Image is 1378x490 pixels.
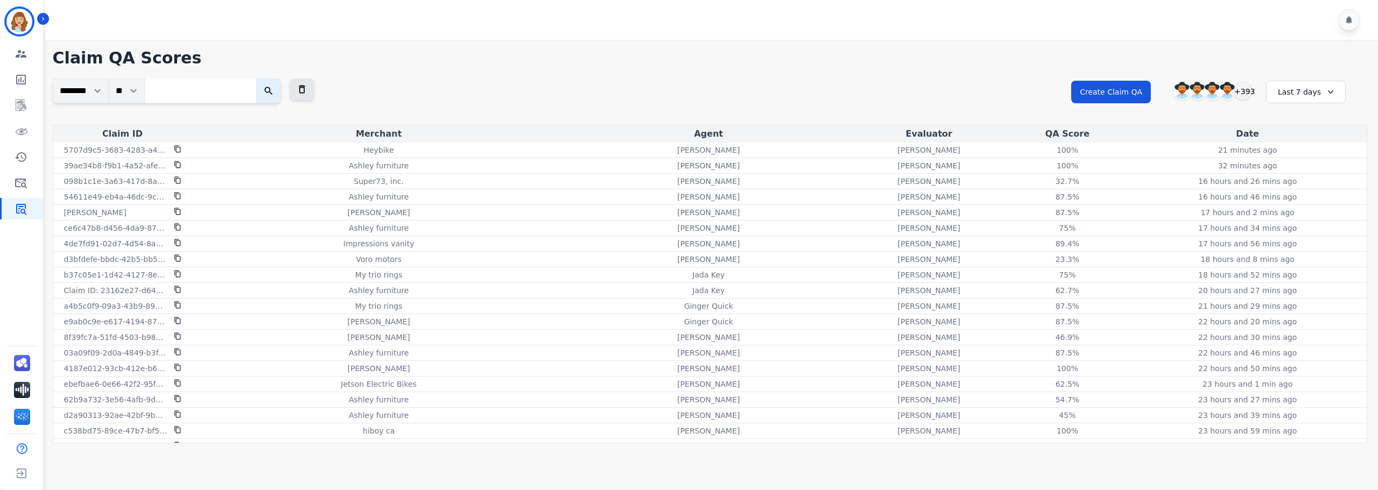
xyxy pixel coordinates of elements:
p: [PERSON_NAME] [677,425,740,436]
p: Ashley furniture [349,223,409,233]
p: [PERSON_NAME] [898,316,960,327]
p: 22 hours and 30 mins ago [1198,332,1297,343]
p: [PERSON_NAME] [898,347,960,358]
p: My trio rings [355,269,403,280]
div: +393 [1234,82,1252,100]
p: [PERSON_NAME] [898,410,960,421]
p: [PERSON_NAME] [677,394,740,405]
p: [PERSON_NAME] [898,160,960,171]
p: [DATE] [1235,441,1260,452]
p: [PERSON_NAME] [898,238,960,249]
p: Jada Key [692,269,725,280]
p: 62b9a732-3e56-4afb-9d74-e68d6ee3b79f [64,394,167,405]
p: 21 minutes ago [1218,145,1277,155]
p: [PERSON_NAME] [347,207,410,218]
p: e9ab0c9e-e617-4194-87a8-6b77dd8e09ac [64,316,167,327]
p: [PERSON_NAME] [677,410,740,421]
p: d2a90313-92ae-42bf-9b0f-6476994186b1 [64,410,167,421]
p: 18 hours and 52 mins ago [1198,269,1297,280]
p: [PERSON_NAME] [898,223,960,233]
p: Ashley furniture [349,191,409,202]
p: 4187e012-93cb-412e-b6e3-9588277efaab [64,363,167,374]
div: 75% [1043,223,1092,233]
div: 54.7% [1043,394,1092,405]
div: 100% [1043,145,1092,155]
p: 54611e49-eb4a-46dc-9c6b-3342115a6d4e [64,191,167,202]
div: 87.5% [1043,207,1092,218]
p: 16 hours and 46 mins ago [1198,191,1297,202]
p: 22 hours and 46 mins ago [1198,347,1297,358]
p: 504172e6-0e99-424e-8367-44d73097e9d3 [64,441,167,452]
div: 87.5% [1043,316,1092,327]
p: [PERSON_NAME] [347,332,410,343]
p: [PERSON_NAME] [898,441,960,452]
p: Ginger Quick [684,301,733,311]
p: [PERSON_NAME] [347,363,410,374]
p: 23 hours and 39 mins ago [1198,410,1297,421]
p: Super73, inc. [354,176,404,187]
p: 03a09f09-2d0a-4849-b3f5-2cda1154742e [64,347,167,358]
p: 22 hours and 20 mins ago [1198,316,1297,327]
div: 32.7% [1043,176,1092,187]
p: [PERSON_NAME] [898,207,960,218]
div: 62.5% [1043,441,1092,452]
p: [PERSON_NAME] [347,316,410,327]
p: [PERSON_NAME] [677,363,740,374]
p: [PERSON_NAME] [898,269,960,280]
p: [PERSON_NAME] [677,145,740,155]
p: a4b5c0f9-09a3-43b9-8954-839249add403 [64,301,167,311]
div: 89.4% [1043,238,1092,249]
p: Impressions vanity [343,238,414,249]
div: 87.5% [1043,301,1092,311]
div: Last 7 days [1266,81,1346,103]
div: 62.5% [1043,379,1092,389]
div: 100% [1043,425,1092,436]
p: Ashley furniture [349,285,409,296]
p: 23 hours and 27 mins ago [1198,394,1297,405]
p: Claim ID: 23162e27-d646-4596-ac99-41ac5c8c5b58 [64,285,167,296]
div: 75% [1043,269,1092,280]
p: [PERSON_NAME] [898,394,960,405]
p: [PERSON_NAME] [677,379,740,389]
p: [PERSON_NAME] [677,160,740,171]
p: [PERSON_NAME] [677,332,740,343]
img: Bordered avatar [6,9,32,34]
div: QA Score [1009,127,1127,140]
p: 23 hours and 59 mins ago [1198,425,1297,436]
p: 23 hours and 1 min ago [1203,379,1292,389]
p: [PERSON_NAME] [898,379,960,389]
p: 17 hours and 56 mins ago [1198,238,1297,249]
p: Ashley furniture [349,347,409,358]
div: 87.5% [1043,347,1092,358]
p: ce6c47b8-d456-4da9-87b0-2a967471da35 [64,223,167,233]
p: Voro motors [356,254,402,265]
div: 23.3% [1043,254,1092,265]
p: [PERSON_NAME] [64,207,126,218]
p: [PERSON_NAME] [898,363,960,374]
div: 62.7% [1043,285,1092,296]
p: 22 hours and 50 mins ago [1198,363,1297,374]
p: [PERSON_NAME] [677,254,740,265]
p: [PERSON_NAME] [898,176,960,187]
p: 098b1c1e-3a63-417d-8a72-5d5625b7d32d [64,176,167,187]
p: Ashley furniture [349,410,409,421]
p: 18 hours and 8 mins ago [1200,254,1294,265]
p: c538bd75-89ce-47b7-bf5d-794f8e18709f [64,425,167,436]
h1: Claim QA Scores [53,48,1367,68]
div: Evaluator [854,127,1004,140]
div: 45% [1043,410,1092,421]
p: hiboy ca [363,425,395,436]
p: [PERSON_NAME] [677,191,740,202]
p: 4de7fd91-02d7-4d54-8a88-8e3b1cb309ed [64,238,167,249]
p: 17 hours and 34 mins ago [1198,223,1297,233]
p: 17 hours and 2 mins ago [1200,207,1294,218]
p: [PERSON_NAME] [898,145,960,155]
p: 32 minutes ago [1218,160,1277,171]
p: Ashley furniture [349,160,409,171]
p: 39ae34b8-f9b1-4a52-afe7-60d0af9472fc [64,160,167,171]
div: 100% [1043,160,1092,171]
p: Ashley furniture [349,394,409,405]
p: 16 hours and 26 mins ago [1198,176,1297,187]
p: [PERSON_NAME] [898,254,960,265]
p: [PERSON_NAME] [898,191,960,202]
